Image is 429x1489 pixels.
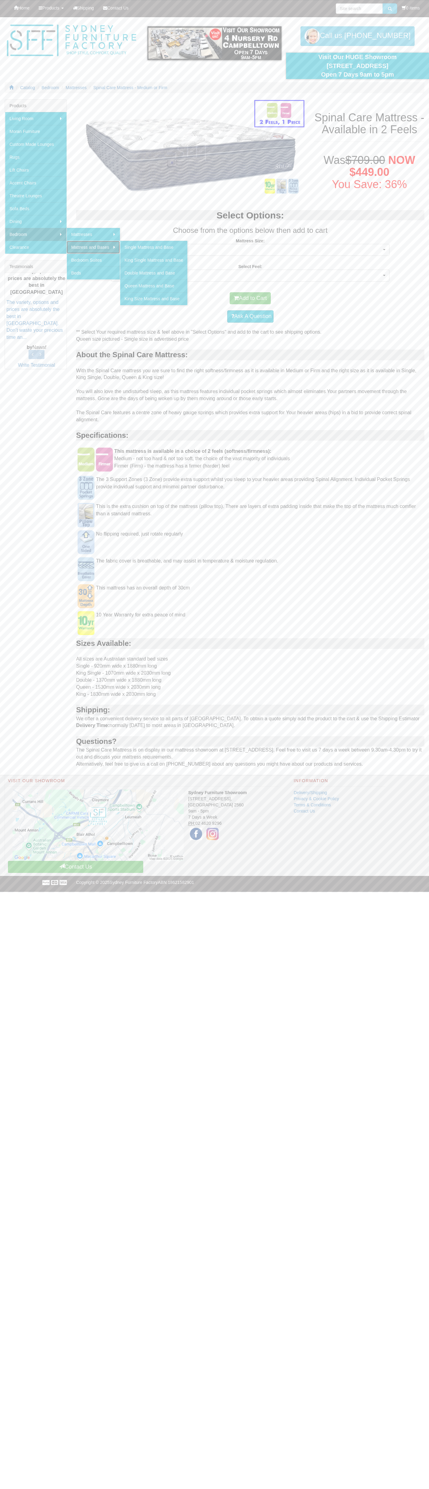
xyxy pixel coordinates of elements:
[96,448,113,472] img: Firm Firmness
[76,723,109,728] b: Delivery Time:
[216,210,284,220] b: Select Options:
[42,6,59,10] span: Products
[5,23,138,58] img: Sydney Furniture Factory
[78,448,94,472] img: Medium Firmness
[147,26,281,60] img: showroom.gif
[120,241,187,254] a: Single Mattress and Base
[76,226,424,234] h3: Choose from the options below then add to cart
[294,790,327,795] a: Delivery/Shipping
[42,85,59,90] a: Bedroom
[77,6,94,10] span: Shipping
[67,254,120,267] a: Bedroom Suites
[114,449,271,454] b: This mattress is available in a choice of 2 feels (softness/firmness):
[402,5,420,11] li: 0 items
[291,53,424,79] div: Visit Our HUGE Showroom [STREET_ADDRESS] Open 7 Days 9am to 5pm
[34,0,68,16] a: Products
[98,0,133,16] a: Contact Us
[336,3,383,14] input: Site search
[76,503,424,524] div: This is the extra cushion on top of the mattress (pillow top). There are layers of extra padding ...
[76,530,424,544] div: No flipping required, just rotate regularly
[5,202,67,215] a: Sofa Beds
[27,345,33,350] b: by
[76,638,424,649] div: Sizes Available:
[76,329,424,775] div: ** Select Your required mattress size & feel above in "Select Options" and add to the cart to see...
[5,260,67,273] div: Testimonials
[188,790,247,795] strong: Sydney Furniture Showroom
[78,557,94,581] img: Breathable
[76,448,424,476] div: Medium - not too hard & not too soft, the choice of the vast majority of individuals Firmer (Firm...
[76,584,424,598] div: This mattress has an overall depth of 30cm
[120,254,187,267] a: King Single Mattress and Base
[230,292,271,305] button: Add to Cart
[236,238,265,243] strong: Mattress Size:
[188,826,204,842] img: Facebook
[314,154,424,191] h1: Was
[67,267,120,279] a: Beds
[18,6,29,10] span: Home
[9,0,34,16] a: Home
[294,796,339,801] a: Privacy & Cookie Policy
[294,779,386,786] h2: Information
[76,736,424,747] div: Questions?
[8,269,65,295] b: The variety, options and prices are absolutely the best in [GEOGRAPHIC_DATA]
[6,300,63,340] a: The variety, options and prices are absolutely the best in [GEOGRAPHIC_DATA]. Don’t waste your pr...
[67,241,120,254] a: Mattress and Bases
[78,476,94,500] img: 3 Zone Pocket Springs
[5,100,67,112] div: Products
[5,215,67,228] a: Dining
[120,267,187,279] a: Double Mattress and Base
[115,246,382,254] span: Single
[20,85,35,90] a: Catalog
[13,790,184,861] img: Click to activate map
[115,272,382,280] span: Medium
[8,861,143,873] a: Contact Us
[5,138,67,151] a: Custom Made Lounges
[78,530,94,554] img: One Sided
[107,6,128,10] span: Contact Us
[5,241,67,254] a: Clearance
[76,430,424,441] div: Specifications:
[120,279,187,292] a: Queen Mattress and Base
[314,112,424,136] h1: Spinal Care Mattress - Available in 2 Feels
[66,85,86,90] a: Mattresses
[6,344,67,351] p: Nawaf
[78,503,94,527] img: Pillow Top
[345,154,385,166] del: $709.00
[5,189,67,202] a: Theatre Lounges
[67,228,120,241] a: Mattresses
[8,779,278,786] h2: Visit Our Showroom
[5,228,67,241] a: Bedroom
[350,154,415,179] span: NOW $449.00
[78,611,94,635] img: 10 Year Warranty
[76,557,424,571] div: The fabric cover is breathable, and may assist in temperature & moisture regulation.
[93,85,167,90] a: Spinal Care Mattress - Medium or Firm
[5,176,67,189] a: Accent Chairs
[332,178,407,191] font: You Save: 36%
[111,270,390,282] button: Medium
[78,584,94,608] img: 30cm Deep
[76,876,353,889] p: Copyright © 2025 ABN 18621582901
[5,125,67,138] a: Moran Furniture
[76,350,424,360] div: About the Spinal Care Mattress:
[238,264,262,269] strong: Select Feel:
[120,292,187,305] a: King Size Mattress and Base
[294,802,331,807] a: Terms & Conditions
[109,880,158,885] a: Sydney Furniture Factory
[294,809,315,813] a: Contact Us
[188,821,195,826] abbr: Phone
[68,0,99,16] a: Shipping
[205,826,220,842] img: Instagram
[76,611,424,625] div: 10 Year Warranty for extra peace of mind
[76,705,424,715] div: Shipping:
[227,310,274,323] a: Ask A Question
[111,244,390,256] button: Single
[18,362,55,368] a: Write Testimonial
[5,151,67,164] a: Rugs
[76,476,424,497] div: The 3 Support Zones (3 Zone) provide extra support whilst you sleep to your heavier areas providi...
[5,112,67,125] a: Living Room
